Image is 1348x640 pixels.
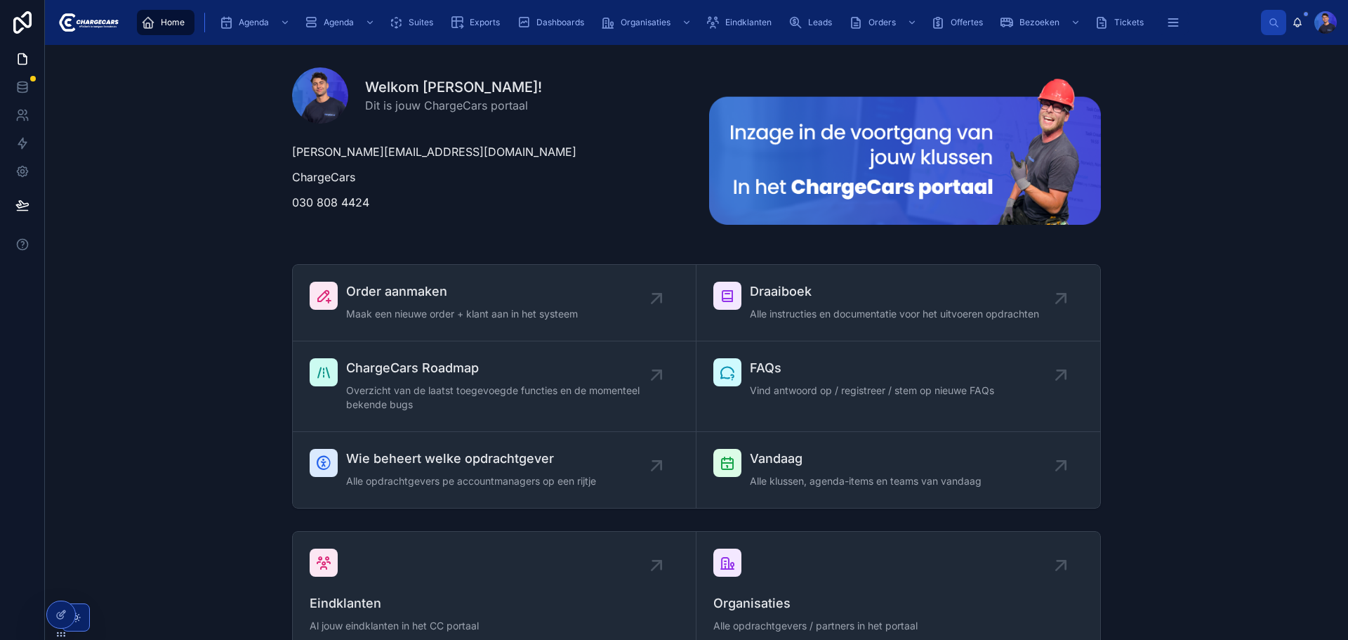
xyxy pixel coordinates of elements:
span: Order aanmaken [346,282,578,301]
span: Alle opdrachtgevers / partners in het portaal [713,619,1083,633]
span: Vandaag [750,449,982,469]
a: Offertes [927,10,993,35]
a: Tickets [1090,10,1154,35]
span: Wie beheert welke opdrachtgever [346,449,596,469]
span: Eindklanten [310,594,679,613]
a: Organisaties [597,10,699,35]
a: Eindklanten [701,10,781,35]
a: Wie beheert welke opdrachtgeverAlle opdrachtgevers pe accountmanagers op een rijtje [293,432,696,508]
span: Dit is jouw ChargeCars portaal [365,97,542,114]
span: Eindklanten [725,17,772,28]
a: Agenda [215,10,297,35]
span: FAQs [750,358,994,378]
span: Maak een nieuwe order + klant aan in het systeem [346,307,578,321]
span: Draaiboek [750,282,1039,301]
span: ChargeCars Roadmap [346,358,656,378]
span: Al jouw eindklanten in het CC portaal [310,619,679,633]
span: Organisaties [713,594,1083,613]
span: Agenda [324,17,354,28]
span: Suites [409,17,433,28]
h1: Welkom [PERSON_NAME]! [365,77,542,97]
a: Leads [784,10,842,35]
span: Home [161,17,185,28]
a: Dashboards [513,10,594,35]
div: scrollable content [130,7,1261,38]
span: Alle instructies en documentatie voor het uitvoeren opdrachten [750,307,1039,321]
a: Orders [845,10,924,35]
a: Exports [446,10,510,35]
p: [PERSON_NAME][EMAIL_ADDRESS][DOMAIN_NAME] [292,143,684,160]
span: Alle klussen, agenda-items en teams van vandaag [750,474,982,488]
span: Offertes [951,17,983,28]
span: Organisaties [621,17,670,28]
a: Agenda [300,10,382,35]
a: Order aanmakenMaak een nieuwe order + klant aan in het systeem [293,265,696,341]
span: Leads [808,17,832,28]
span: Dashboards [536,17,584,28]
a: VandaagAlle klussen, agenda-items en teams van vandaag [696,432,1100,508]
span: Bezoeken [1019,17,1059,28]
a: FAQsVind antwoord op / registreer / stem op nieuwe FAQs [696,341,1100,432]
a: ChargeCars RoadmapOverzicht van de laatst toegevoegde functies en de momenteel bekende bugs [293,341,696,432]
a: DraaiboekAlle instructies en documentatie voor het uitvoeren opdrachten [696,265,1100,341]
span: Alle opdrachtgevers pe accountmanagers op een rijtje [346,474,596,488]
span: Overzicht van de laatst toegevoegde functies en de momenteel bekende bugs [346,384,656,412]
span: Tickets [1114,17,1144,28]
span: Agenda [239,17,269,28]
span: Vind antwoord op / registreer / stem op nieuwe FAQs [750,384,994,398]
a: Suites [385,10,443,35]
p: ChargeCars [292,169,684,185]
img: App logo [56,11,119,34]
span: Orders [868,17,896,28]
a: Bezoeken [996,10,1088,35]
img: 23681-Frame-213-(2).png [709,79,1101,225]
a: Home [137,10,194,35]
p: 030 808 4424 [292,194,684,211]
span: Exports [470,17,500,28]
